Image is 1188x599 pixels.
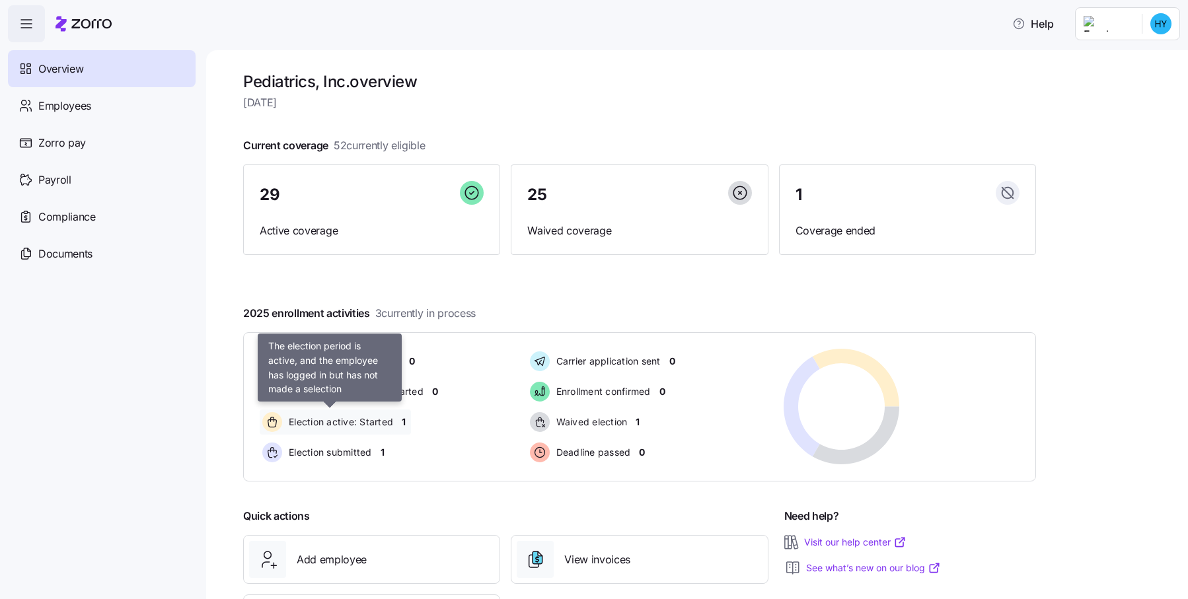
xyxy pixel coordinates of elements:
[243,508,310,524] span: Quick actions
[1084,16,1131,32] img: Employer logo
[38,209,96,225] span: Compliance
[1012,16,1054,32] span: Help
[38,61,83,77] span: Overview
[552,446,631,459] span: Deadline passed
[527,187,546,203] span: 25
[260,187,279,203] span: 29
[432,385,438,398] span: 0
[564,551,630,568] span: View invoices
[243,94,1036,111] span: [DATE]
[8,235,196,272] a: Documents
[285,355,400,368] span: Pending election window
[409,355,415,368] span: 0
[796,187,802,203] span: 1
[804,536,907,549] a: Visit our help center
[38,98,91,114] span: Employees
[806,561,941,575] a: See what’s new on our blog
[669,355,675,368] span: 0
[243,305,476,322] span: 2025 enrollment activities
[8,87,196,124] a: Employees
[527,223,751,239] span: Waived coverage
[297,551,367,568] span: Add employee
[243,71,1036,92] h1: Pediatrics, Inc. overview
[402,415,406,429] span: 1
[260,223,484,239] span: Active coverage
[784,508,839,524] span: Need help?
[659,385,665,398] span: 0
[8,124,196,161] a: Zorro pay
[796,223,1020,239] span: Coverage ended
[334,137,426,154] span: 52 currently eligible
[285,385,424,398] span: Election active: Hasn't started
[38,172,71,188] span: Payroll
[8,50,196,87] a: Overview
[552,385,651,398] span: Enrollment confirmed
[381,446,385,459] span: 1
[552,355,661,368] span: Carrier application sent
[1150,13,1171,34] img: 2e5b4504d66b10dc0811dd7372171fa0
[38,135,86,151] span: Zorro pay
[285,446,372,459] span: Election submitted
[639,446,645,459] span: 0
[8,161,196,198] a: Payroll
[38,246,93,262] span: Documents
[8,198,196,235] a: Compliance
[1002,11,1064,37] button: Help
[243,137,426,154] span: Current coverage
[285,415,393,429] span: Election active: Started
[375,305,476,322] span: 3 currently in process
[552,415,628,429] span: Waived election
[636,415,640,429] span: 1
